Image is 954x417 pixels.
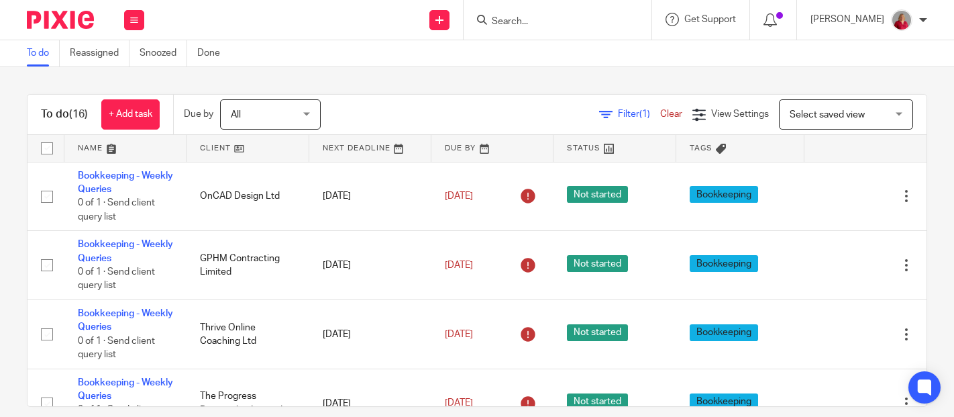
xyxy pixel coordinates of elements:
[70,40,129,66] a: Reassigned
[78,378,173,401] a: Bookkeeping - Weekly Queries
[690,144,712,152] span: Tags
[711,109,769,119] span: View Settings
[690,393,758,410] span: Bookkeeping
[140,40,187,66] a: Snoozed
[445,330,473,339] span: [DATE]
[567,255,628,272] span: Not started
[790,110,865,120] span: Select saved view
[197,40,230,66] a: Done
[684,15,736,24] span: Get Support
[445,399,473,408] span: [DATE]
[690,186,758,203] span: Bookkeeping
[660,109,682,119] a: Clear
[187,231,309,300] td: GPHM Contracting Limited
[187,300,309,369] td: Thrive Online Coaching Ltd
[78,309,173,332] a: Bookkeeping - Weekly Queries
[27,11,94,29] img: Pixie
[27,40,60,66] a: To do
[187,162,309,231] td: OnCAD Design Ltd
[891,9,912,31] img: fd10cc094e9b0-100.png
[309,300,431,369] td: [DATE]
[810,13,884,26] p: [PERSON_NAME]
[309,162,431,231] td: [DATE]
[445,261,473,270] span: [DATE]
[690,255,758,272] span: Bookkeeping
[78,240,173,263] a: Bookkeeping - Weekly Queries
[639,109,650,119] span: (1)
[41,107,88,122] h1: To do
[618,109,660,119] span: Filter
[231,110,241,120] span: All
[78,267,155,291] span: 0 of 1 · Send client query list
[567,186,628,203] span: Not started
[690,324,758,341] span: Bookkeeping
[309,231,431,300] td: [DATE]
[69,109,88,120] span: (16)
[101,99,160,130] a: + Add task
[567,393,628,410] span: Not started
[490,16,611,28] input: Search
[184,107,213,121] p: Due by
[78,198,155,222] span: 0 of 1 · Send client query list
[78,336,155,360] span: 0 of 1 · Send client query list
[445,191,473,201] span: [DATE]
[567,324,628,341] span: Not started
[78,171,173,194] a: Bookkeeping - Weekly Queries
